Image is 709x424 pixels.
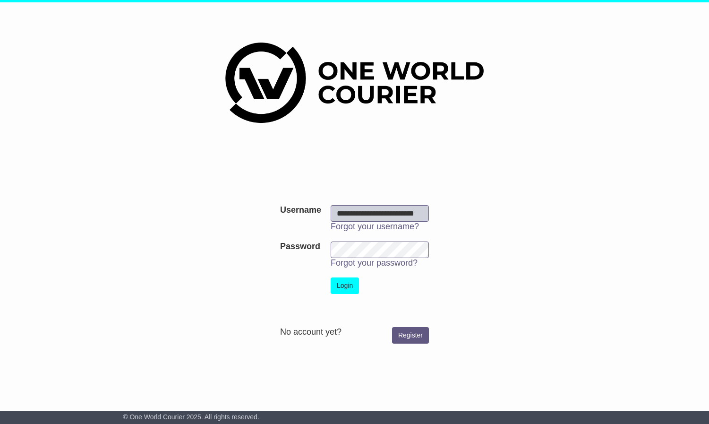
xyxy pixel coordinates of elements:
a: Forgot your password? [331,258,418,268]
label: Password [280,242,320,252]
a: Register [392,327,429,344]
label: Username [280,205,321,216]
a: Forgot your username? [331,222,419,231]
span: © One World Courier 2025. All rights reserved. [123,413,259,421]
img: One World [225,43,483,123]
button: Login [331,277,359,294]
div: No account yet? [280,327,429,337]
